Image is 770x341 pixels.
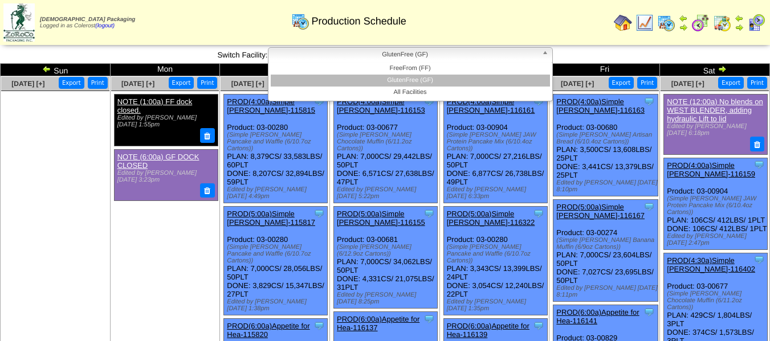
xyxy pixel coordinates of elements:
div: Product: 03-00904 PLAN: 106CS / 412LBS / 1PLT DONE: 106CS / 412LBS / 1PLT [664,158,768,249]
div: Product: 03-00681 PLAN: 7,000CS / 34,062LBS / 50PLT DONE: 4,331CS / 21,075LBS / 31PLT [334,207,438,309]
img: Tooltip [313,208,325,219]
li: All Facilities [271,87,550,98]
div: Product: 03-00280 PLAN: 8,379CS / 33,583LBS / 60PLT DONE: 8,207CS / 32,894LBS / 59PLT [224,95,328,203]
li: GlutenFree (GF) [271,75,550,87]
button: Delete Note [200,128,215,143]
div: Edited by [PERSON_NAME] [DATE] 1:55pm [117,114,214,128]
div: Edited by [PERSON_NAME] [DATE] 8:25pm [337,291,437,305]
div: (Simple [PERSON_NAME] Pancake and Waffle (6/10.7oz Cartons)) [227,244,327,264]
button: Export [59,77,84,89]
img: calendarblend.gif [691,14,710,32]
button: Print [637,77,657,89]
a: [DATE] [+] [561,80,594,88]
a: PROD(4:00a)Simple [PERSON_NAME]-116153 [337,97,425,114]
a: PROD(6:00a)Appetite for Hea-115820 [227,322,309,339]
a: [DATE] [+] [671,80,704,88]
img: Tooltip [753,159,765,170]
button: Export [169,77,194,89]
div: Product: 03-00280 PLAN: 7,000CS / 28,056LBS / 50PLT DONE: 3,829CS / 15,347LBS / 27PLT [224,207,328,315]
div: Edited by [PERSON_NAME] [DATE] 5:22pm [337,186,437,200]
a: [DATE] [+] [121,80,154,88]
td: Tue [220,64,330,76]
a: NOTE (12:00a) No blends on WEST BLENDER, adding hydraulic Lift to lid [667,97,763,123]
div: (Simple [PERSON_NAME] Artisan Bread (6/10.4oz Cartons)) [556,132,657,145]
img: Tooltip [533,320,544,331]
a: PROD(6:00a)Appetite for Hea-116139 [447,322,529,339]
img: Tooltip [423,208,435,219]
a: PROD(5:00a)Simple [PERSON_NAME]-116167 [556,203,645,220]
a: PROD(6:00a)Appetite for Hea-116141 [556,308,639,325]
button: Delete Note [200,183,215,198]
div: Edited by [PERSON_NAME] [DATE] 6:33pm [447,186,547,200]
div: Product: 03-00680 PLAN: 3,500CS / 13,608LBS / 25PLT DONE: 3,441CS / 13,379LBS / 25PLT [553,95,658,196]
img: calendarcustomer.gif [747,14,765,32]
a: (logout) [95,23,115,29]
div: (Simple [PERSON_NAME] (6/12.9oz Cartons)) [337,244,437,257]
img: line_graph.gif [635,14,654,32]
img: Tooltip [643,96,655,107]
img: arrowleft.gif [735,14,744,23]
a: PROD(4:00a)Simple [PERSON_NAME]-115815 [227,97,315,114]
button: Export [718,77,744,89]
a: PROD(6:00a)Appetite for Hea-116137 [337,315,419,332]
div: Edited by [PERSON_NAME] [DATE] 4:49pm [227,186,327,200]
div: Product: 03-00677 PLAN: 7,000CS / 29,442LBS / 50PLT DONE: 6,571CS / 27,638LBS / 47PLT [334,95,438,203]
div: Edited by [PERSON_NAME] [DATE] 6:18pm [667,123,763,137]
td: Fri [549,64,660,76]
img: Tooltip [643,201,655,212]
div: Edited by [PERSON_NAME] [DATE] 2:47pm [667,233,767,246]
img: zoroco-logo-small.webp [3,3,35,42]
button: Print [88,77,108,89]
td: Sat [660,64,770,76]
a: NOTE (1:00a) FF dock closed. [117,97,192,114]
img: arrowright.gif [718,64,727,73]
td: Sun [1,64,111,76]
a: PROD(4:00a)Simple [PERSON_NAME]-116159 [667,161,755,178]
div: Edited by [PERSON_NAME] [DATE] 3:23pm [117,170,214,183]
img: arrowright.gif [735,23,744,32]
a: PROD(5:00a)Simple [PERSON_NAME]-116322 [447,209,535,227]
a: PROD(4:00a)Simple [PERSON_NAME]-116163 [556,97,645,114]
div: (Simple [PERSON_NAME] Pancake and Waffle (6/10.7oz Cartons)) [227,132,327,152]
div: Product: 03-00274 PLAN: 7,000CS / 23,604LBS / 50PLT DONE: 7,027CS / 23,695LBS / 50PLT [553,200,658,302]
img: calendarprod.gif [657,14,675,32]
img: home.gif [614,14,632,32]
a: PROD(5:00a)Simple [PERSON_NAME]-116155 [337,209,425,227]
img: arrowleft.gif [679,14,688,23]
a: PROD(5:00a)Simple [PERSON_NAME]-115817 [227,209,315,227]
button: Export [609,77,634,89]
button: Print [197,77,217,89]
a: NOTE (6:00a) GF DOCK CLOSED [117,153,199,170]
div: Edited by [PERSON_NAME] [DATE] 1:38pm [227,298,327,312]
img: arrowright.gif [679,23,688,32]
img: Tooltip [643,306,655,318]
img: calendarinout.gif [713,14,731,32]
div: (Simple [PERSON_NAME] JAW Protein Pancake Mix (6/10.4oz Cartons)) [447,132,547,152]
img: calendarprod.gif [291,12,309,30]
a: [DATE] [+] [231,80,264,88]
div: Edited by [PERSON_NAME] [DATE] 8:10pm [556,179,657,193]
span: GlutenFree (GF) [273,48,537,61]
img: arrowleft.gif [42,64,51,73]
div: Product: 03-00904 PLAN: 7,000CS / 27,216LBS / 50PLT DONE: 6,877CS / 26,738LBS / 49PLT [443,95,547,203]
div: Edited by [PERSON_NAME] [DATE] 1:35pm [447,298,547,312]
a: PROD(4:30a)Simple [PERSON_NAME]-116402 [667,256,755,273]
img: Tooltip [753,254,765,265]
a: PROD(4:00a)Simple [PERSON_NAME]-116161 [447,97,535,114]
img: Tooltip [533,208,544,219]
li: FreeFrom (FF) [271,63,550,75]
span: Logged in as Colerost [40,17,135,29]
img: Tooltip [423,313,435,324]
a: [DATE] [+] [11,80,44,88]
span: [DEMOGRAPHIC_DATA] Packaging [40,17,135,23]
button: Delete Note [750,137,765,151]
td: Mon [110,64,220,76]
div: Edited by [PERSON_NAME] [DATE] 8:11pm [556,285,657,298]
button: Print [747,77,767,89]
div: (Simple [PERSON_NAME] JAW Protein Pancake Mix (6/10.4oz Cartons)) [667,195,767,216]
div: (Simple [PERSON_NAME] Banana Muffin (6/9oz Cartons)) [556,237,657,250]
